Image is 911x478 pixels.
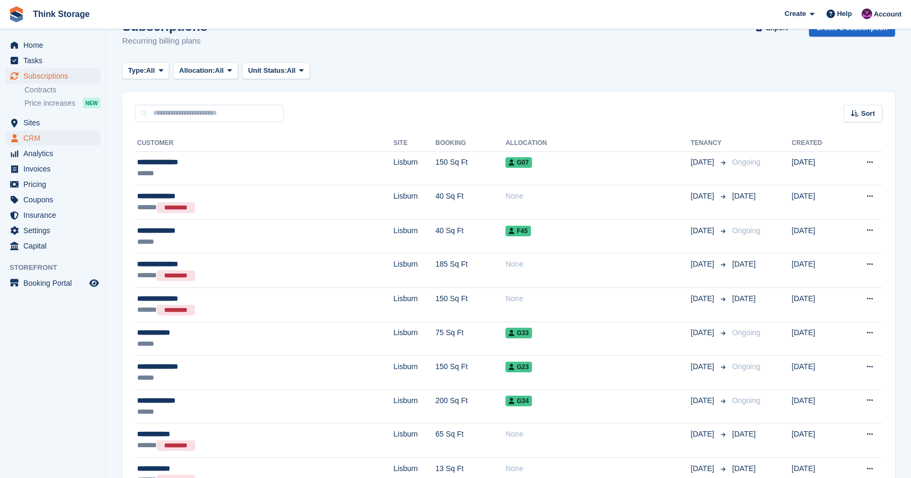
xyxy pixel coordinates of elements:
[435,185,505,220] td: 40 Sq Ft
[435,151,505,185] td: 150 Sq Ft
[435,135,505,152] th: Booking
[24,97,100,109] a: Price increases NEW
[23,223,87,238] span: Settings
[23,131,87,146] span: CRM
[732,192,756,200] span: [DATE]
[505,362,532,372] span: G23
[9,6,24,22] img: stora-icon-8386f47178a22dfd0bd8f6a31ec36ba5ce8667c1dd55bd0f319d3a0aa187defe.svg
[393,151,435,185] td: Lisburn
[83,98,100,108] div: NEW
[505,226,531,236] span: F45
[732,362,761,371] span: Ongoing
[505,191,690,202] div: None
[5,238,100,253] a: menu
[393,356,435,390] td: Lisburn
[5,192,100,207] a: menu
[505,396,532,406] span: G34
[792,185,844,220] td: [DATE]
[732,430,756,438] span: [DATE]
[287,65,296,76] span: All
[393,253,435,288] td: Lisburn
[122,35,207,47] p: Recurring billing plans
[23,38,87,53] span: Home
[691,191,716,202] span: [DATE]
[5,53,100,68] a: menu
[732,464,756,473] span: [DATE]
[505,135,690,152] th: Allocation
[393,219,435,253] td: Lisburn
[29,5,94,23] a: Think Storage
[128,65,146,76] span: Type:
[122,62,169,80] button: Type: All
[5,146,100,161] a: menu
[435,356,505,390] td: 150 Sq Ft
[173,62,238,80] button: Allocation: All
[393,288,435,322] td: Lisburn
[5,177,100,192] a: menu
[792,389,844,423] td: [DATE]
[435,219,505,253] td: 40 Sq Ft
[505,429,690,440] div: None
[691,157,716,168] span: [DATE]
[691,259,716,270] span: [DATE]
[242,62,310,80] button: Unit Status: All
[393,389,435,423] td: Lisburn
[732,294,756,303] span: [DATE]
[792,135,844,152] th: Created
[691,429,716,440] span: [DATE]
[792,151,844,185] td: [DATE]
[732,226,761,235] span: Ongoing
[792,219,844,253] td: [DATE]
[10,262,106,273] span: Storefront
[792,322,844,356] td: [DATE]
[23,161,87,176] span: Invoices
[23,146,87,161] span: Analytics
[23,208,87,223] span: Insurance
[5,276,100,291] a: menu
[691,225,716,236] span: [DATE]
[435,253,505,288] td: 185 Sq Ft
[691,293,716,304] span: [DATE]
[393,423,435,458] td: Lisburn
[146,65,155,76] span: All
[23,69,87,83] span: Subscriptions
[135,135,393,152] th: Customer
[5,38,100,53] a: menu
[861,108,875,119] span: Sort
[505,293,690,304] div: None
[248,65,287,76] span: Unit Status:
[862,8,872,19] img: Mattias Ekendahl
[792,253,844,288] td: [DATE]
[732,158,761,166] span: Ongoing
[691,327,716,338] span: [DATE]
[23,192,87,207] span: Coupons
[732,328,761,337] span: Ongoing
[23,115,87,130] span: Sites
[23,177,87,192] span: Pricing
[5,115,100,130] a: menu
[179,65,215,76] span: Allocation:
[88,277,100,289] a: Preview store
[5,208,100,223] a: menu
[505,463,690,474] div: None
[732,396,761,405] span: Ongoing
[393,135,435,152] th: Site
[23,238,87,253] span: Capital
[691,361,716,372] span: [DATE]
[792,356,844,390] td: [DATE]
[505,157,532,168] span: G07
[874,9,901,20] span: Account
[505,259,690,270] div: None
[23,53,87,68] span: Tasks
[785,8,806,19] span: Create
[5,131,100,146] a: menu
[215,65,224,76] span: All
[393,322,435,356] td: Lisburn
[5,161,100,176] a: menu
[24,98,75,108] span: Price increases
[24,85,100,95] a: Contracts
[837,8,852,19] span: Help
[393,185,435,220] td: Lisburn
[435,288,505,322] td: 150 Sq Ft
[691,463,716,474] span: [DATE]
